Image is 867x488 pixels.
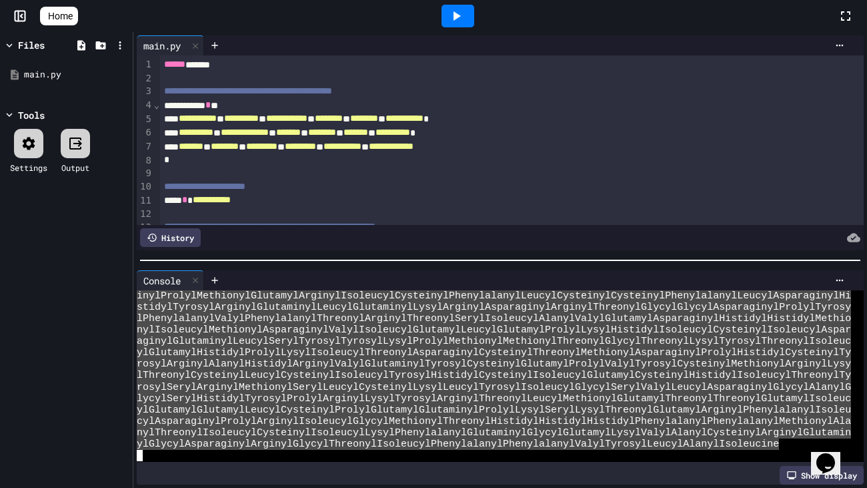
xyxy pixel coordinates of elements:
div: Files [18,38,45,52]
span: ylGlycylAsparaginylArginylGlycylThreonylIsoleucylPhenylalanylPhenylalanylValylTyrosylLeucylAlanyl... [137,439,779,450]
span: aginylGlutaminylLeucylSerylTyrosylTyrosylLysylProlylMethionylMethionylThreonylGlycylThreonylLysyl... [137,336,851,347]
div: Settings [10,162,47,174]
a: Home [40,7,78,25]
div: Tools [18,108,45,122]
div: Show display [780,466,864,485]
div: 7 [137,140,153,154]
span: lycylSerylHistidylTyrosylProlylArginylLysylTyrosylArginylThreonylLeucylMethionylGlutamylThreonylT... [137,393,851,405]
div: Output [61,162,89,174]
div: Console [137,270,204,290]
div: main.py [137,39,187,53]
span: stidylTyrosylArginylGlutaminylLeucylGlutaminylLysylArginylAsparaginylArginylThreonylGlycylGlycylA... [137,302,851,313]
div: 2 [137,72,153,85]
div: 6 [137,126,153,140]
div: main.py [24,68,128,81]
span: lThreonylCysteinylLeucylCysteinylIsoleucylTyrosylHistidylCysteinylIsoleucylGlutamylCysteinylHisti... [137,370,851,381]
iframe: chat widget [811,435,854,475]
span: ylGlutamylGlutamylLeucylCysteinylProlylGlutamylGlutaminylProlylLysylSerylLysylThreonylGlutamylArg... [137,405,851,416]
span: nylIsoleucylMethionylAsparaginylValylIsoleucylGlutamylLeucylGlutamylProlylLysylHistidylIsoleucylC... [137,324,851,336]
span: rosylSerylArginylMethionylSerylLeucylCysteinylLysylLeucylTyrosylIsoleucylGlycylSerylValylLeucylAs... [137,382,851,393]
div: 3 [137,85,153,99]
div: History [140,228,201,247]
div: 13 [137,221,153,235]
span: cylAsparaginylProlylArginylIsoleucylGlycylMethionylThreonylHistidylHistidylHistidylPhenylalanylPh... [137,416,851,427]
span: lPhenylalanylValylPhenylalanylThreonylArginylThreonylSerylIsoleucylAlanylValylGlutamylAsparaginyl... [137,313,851,324]
div: 4 [137,99,153,113]
span: Home [48,9,73,23]
div: main.py [137,35,204,55]
span: ylGlutamylHistidylProlylLysylIsoleucylThreonylAsparaginylCysteinylThreonylMethionylAsparaginylPro... [137,347,851,358]
div: 10 [137,180,153,194]
div: 1 [137,58,153,72]
div: 5 [137,113,153,127]
div: 9 [137,167,153,180]
div: Console [137,274,187,288]
span: rosylArginylAlanylHistidylArginylValylGlutaminylTyrosylCysteinylGlutamylProlylValylTyrosylCystein... [137,358,851,370]
span: nylThreonylIsoleucylCysteinylIsoleucylLysylPhenylalanylGlutaminylGlycylGlutamylLysylValylAlanylCy... [137,427,851,439]
div: 8 [137,154,153,168]
div: 12 [137,208,153,221]
span: Fold line [153,99,160,110]
div: 11 [137,194,153,208]
span: inylProlylMethionylGlutamylArginylIsoleucylCysteinylPhenylalanylLeucylCysteinylCysteinylPhenylala... [137,290,851,302]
